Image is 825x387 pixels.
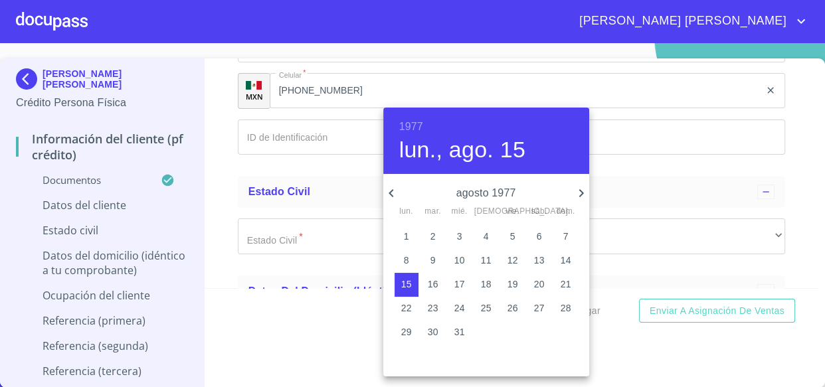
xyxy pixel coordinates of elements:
button: 30 [421,321,445,345]
p: 22 [401,301,412,315]
button: 11 [474,249,498,273]
p: 14 [561,254,571,267]
button: 25 [474,297,498,321]
button: 22 [395,297,418,321]
p: 5 [510,230,515,243]
button: 24 [448,297,472,321]
span: vie. [501,205,525,218]
button: 5 [501,225,525,249]
span: mar. [421,205,445,218]
button: 12 [501,249,525,273]
p: 27 [534,301,545,315]
p: 23 [428,301,438,315]
span: sáb. [527,205,551,218]
p: 17 [454,277,465,291]
button: 1 [395,225,418,249]
span: lun. [395,205,418,218]
p: 28 [561,301,571,315]
p: 8 [404,254,409,267]
p: 25 [481,301,492,315]
button: 19 [501,273,525,297]
button: 17 [448,273,472,297]
p: 13 [534,254,545,267]
p: 24 [454,301,465,315]
p: 16 [428,277,438,291]
p: 15 [401,277,412,291]
p: 6 [537,230,542,243]
button: 31 [448,321,472,345]
p: 29 [401,325,412,339]
p: 21 [561,277,571,291]
button: 6 [527,225,551,249]
p: 10 [454,254,465,267]
button: 3 [448,225,472,249]
p: 1 [404,230,409,243]
button: 23 [421,297,445,321]
button: 26 [501,297,525,321]
p: 3 [457,230,462,243]
button: 16 [421,273,445,297]
button: 4 [474,225,498,249]
p: 9 [430,254,436,267]
button: 13 [527,249,551,273]
button: 1977 [399,117,423,136]
p: 31 [454,325,465,339]
p: 26 [507,301,518,315]
p: 7 [563,230,569,243]
button: 18 [474,273,498,297]
p: 2 [430,230,436,243]
button: 29 [395,321,418,345]
p: 18 [481,277,492,291]
p: 30 [428,325,438,339]
button: 7 [554,225,578,249]
button: 14 [554,249,578,273]
button: 28 [554,297,578,321]
button: 15 [395,273,418,297]
p: 4 [484,230,489,243]
p: 20 [534,277,545,291]
button: 2 [421,225,445,249]
span: [DEMOGRAPHIC_DATA]. [474,205,498,218]
button: 10 [448,249,472,273]
p: 12 [507,254,518,267]
button: 20 [527,273,551,297]
p: agosto 1977 [399,185,573,201]
button: 21 [554,273,578,297]
button: 9 [421,249,445,273]
button: 27 [527,297,551,321]
span: mié. [448,205,472,218]
p: 11 [481,254,492,267]
span: dom. [554,205,578,218]
p: 19 [507,277,518,291]
button: 8 [395,249,418,273]
button: lun., ago. 15 [399,136,525,164]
